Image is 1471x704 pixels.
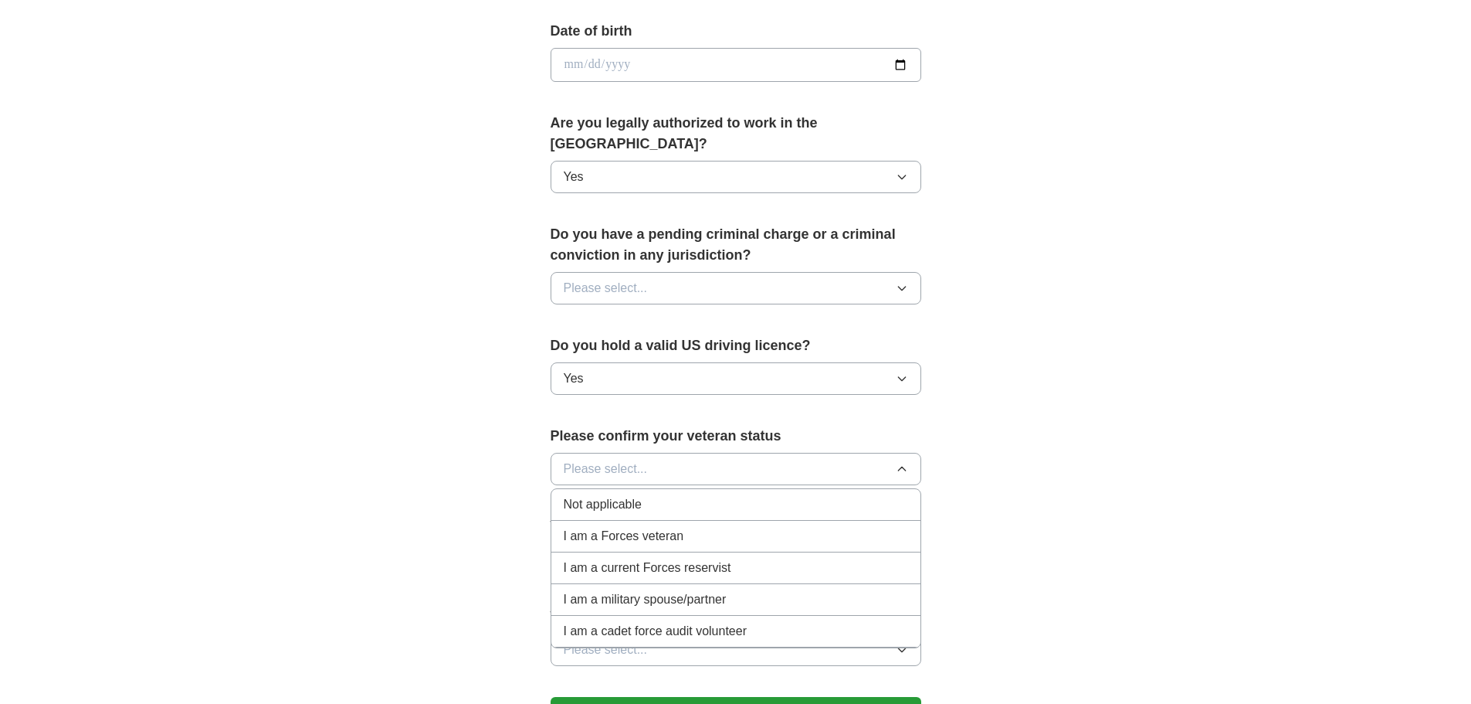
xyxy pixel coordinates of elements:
label: Are you legally authorized to work in the [GEOGRAPHIC_DATA]? [551,113,921,155]
label: Do you hold a valid US driving licence? [551,335,921,356]
span: Yes [564,369,584,388]
button: Please select... [551,453,921,485]
span: Yes [564,168,584,186]
button: Please select... [551,634,921,666]
span: Not applicable [564,495,642,514]
span: Please select... [564,279,648,298]
button: Yes [551,161,921,193]
button: Please select... [551,272,921,304]
span: I am a cadet force audit volunteer [564,622,747,641]
span: I am a current Forces reservist [564,559,731,577]
span: Please select... [564,460,648,478]
span: Please select... [564,641,648,659]
span: I am a Forces veteran [564,527,684,546]
label: Please confirm your veteran status [551,426,921,447]
button: Yes [551,362,921,395]
label: Do you have a pending criminal charge or a criminal conviction in any jurisdiction? [551,224,921,266]
span: I am a military spouse/partner [564,590,727,609]
label: Date of birth [551,21,921,42]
